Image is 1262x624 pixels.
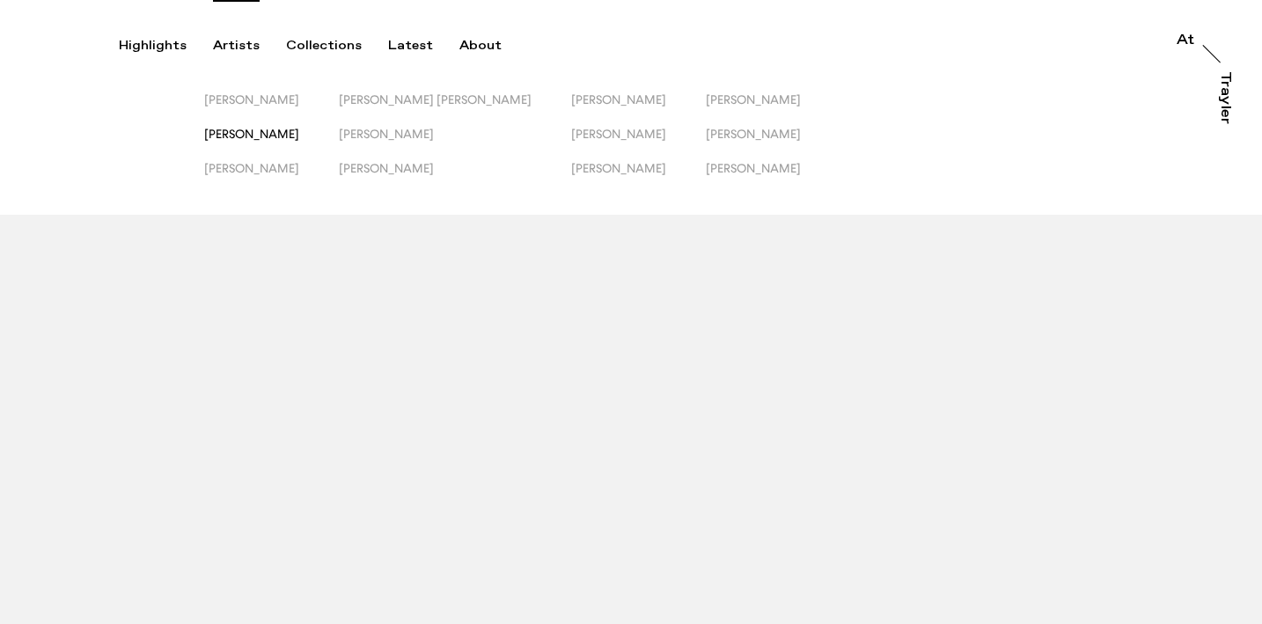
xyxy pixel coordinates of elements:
[119,38,187,54] div: Highlights
[706,92,801,106] span: [PERSON_NAME]
[1214,71,1232,143] a: Trayler
[571,127,706,161] button: [PERSON_NAME]
[388,38,459,54] button: Latest
[1177,33,1194,51] a: At
[571,92,706,127] button: [PERSON_NAME]
[286,38,388,54] button: Collections
[706,92,840,127] button: [PERSON_NAME]
[706,127,801,141] span: [PERSON_NAME]
[339,127,571,161] button: [PERSON_NAME]
[571,161,706,195] button: [PERSON_NAME]
[213,38,260,54] div: Artists
[204,161,339,195] button: [PERSON_NAME]
[204,92,299,106] span: [PERSON_NAME]
[213,38,286,54] button: Artists
[706,161,801,175] span: [PERSON_NAME]
[1218,71,1232,124] div: Trayler
[571,161,666,175] span: [PERSON_NAME]
[388,38,433,54] div: Latest
[204,127,339,161] button: [PERSON_NAME]
[339,161,434,175] span: [PERSON_NAME]
[706,127,840,161] button: [PERSON_NAME]
[571,92,666,106] span: [PERSON_NAME]
[571,127,666,141] span: [PERSON_NAME]
[339,161,571,195] button: [PERSON_NAME]
[339,127,434,141] span: [PERSON_NAME]
[286,38,362,54] div: Collections
[119,38,213,54] button: Highlights
[706,161,840,195] button: [PERSON_NAME]
[459,38,528,54] button: About
[204,92,339,127] button: [PERSON_NAME]
[204,161,299,175] span: [PERSON_NAME]
[204,127,299,141] span: [PERSON_NAME]
[459,38,502,54] div: About
[339,92,571,127] button: [PERSON_NAME] [PERSON_NAME]
[339,92,532,106] span: [PERSON_NAME] [PERSON_NAME]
